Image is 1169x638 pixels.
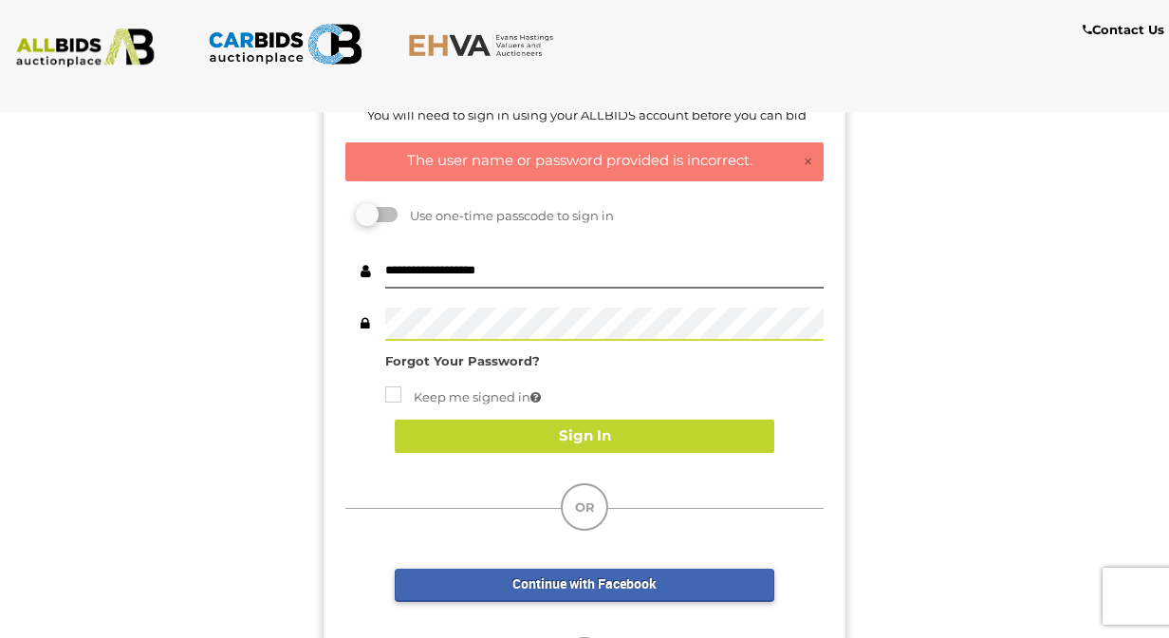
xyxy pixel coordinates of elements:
a: Contact Us [1083,19,1169,41]
a: Continue with Facebook [395,569,774,602]
a: × [803,153,813,172]
label: Using public or shared device? Uncheck to protect your account. [385,386,541,408]
label: Sign in using a passcode we send you via email or text message [360,207,398,222]
h5: You will need to sign in using your ALLBIDS account before you can bid [350,108,824,122]
img: CARBIDS.com.au [208,19,362,69]
img: EHVA.com.au [408,33,562,57]
a: Forgot Your Password? [385,353,540,368]
div: OR [561,483,608,531]
button: Sign In [395,420,774,453]
b: Contact Us [1083,22,1164,37]
span: Use one-time passcode to sign in [400,208,614,223]
img: ALLBIDS.com.au [9,28,162,67]
h4: The user name or password provided is incorrect. [356,153,813,169]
